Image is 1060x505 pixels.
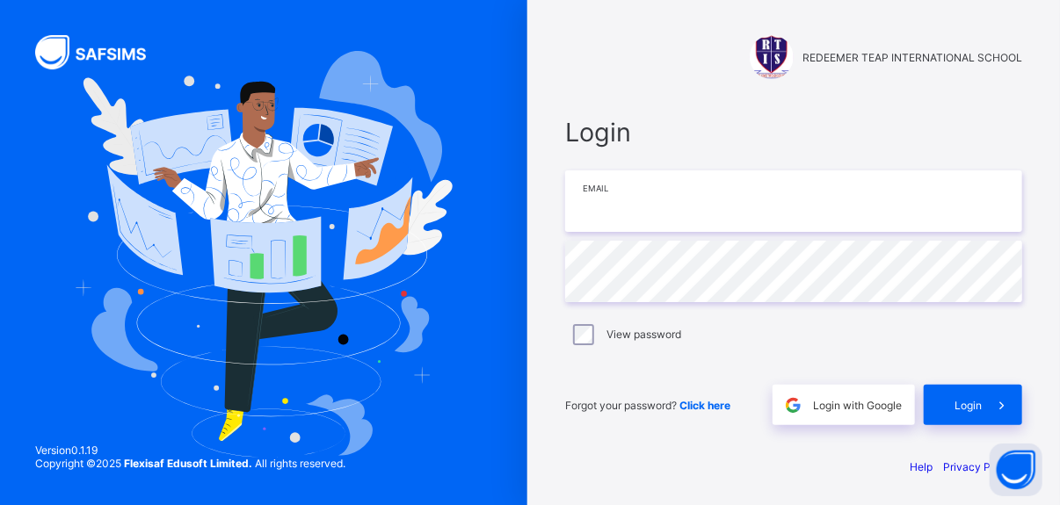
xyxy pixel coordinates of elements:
[802,51,1022,64] span: REDEEMER TEAP INTERNATIONAL SCHOOL
[35,35,167,69] img: SAFSIMS Logo
[35,457,345,470] span: Copyright © 2025 All rights reserved.
[565,399,730,412] span: Forgot your password?
[35,444,345,457] span: Version 0.1.19
[679,399,730,412] a: Click here
[565,117,1022,148] span: Login
[990,444,1042,496] button: Open asap
[943,460,1014,473] a: Privacy Policy
[75,51,454,458] img: Hero Image
[783,395,803,415] img: google.396cfc9801f0270233282035f929180a.svg
[606,328,681,341] label: View password
[955,399,982,412] span: Login
[124,457,252,470] strong: Flexisaf Edusoft Limited.
[813,399,902,412] span: Login with Google
[910,460,933,473] a: Help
